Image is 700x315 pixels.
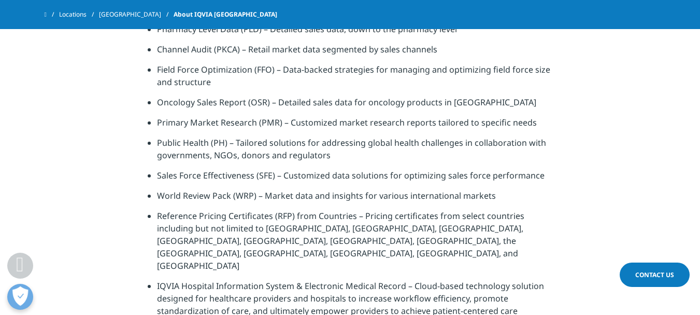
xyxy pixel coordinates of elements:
li: Public Health (PH) – Tailored solutions for addressing global health challenges in collaboration ... [157,136,552,169]
span: Contact Us [635,270,674,279]
button: Open Preferences [7,284,33,310]
li: Primary Market Research (PMR) – Customized market research reports tailored to specific needs [157,116,552,136]
a: Locations [59,5,99,24]
li: Reference Pricing Certificates (RFP) from Countries – Pricing certificates from select countries ... [157,210,552,280]
li: Oncology Sales Report (OSR) – Detailed sales data for oncology products in [GEOGRAPHIC_DATA] [157,96,552,116]
li: Pharmacy Level Data (PLD) – Detailed sales data, down to the pharmacy level [157,23,552,43]
li: Field Force Optimization (FFO) – Data-backed strategies for managing and optimizing field force s... [157,63,552,96]
li: World Review Pack (WRP) – Market data and insights for various international markets [157,189,552,210]
li: Sales Force Effectiveness (SFE) – Customized data solutions for optimizing sales force performance [157,169,552,189]
li: Channel Audit (PKCA) – Retail market data segmented by sales channels [157,43,552,63]
a: Contact Us [620,263,690,287]
span: About IQVIA [GEOGRAPHIC_DATA] [174,5,277,24]
a: [GEOGRAPHIC_DATA] [99,5,174,24]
